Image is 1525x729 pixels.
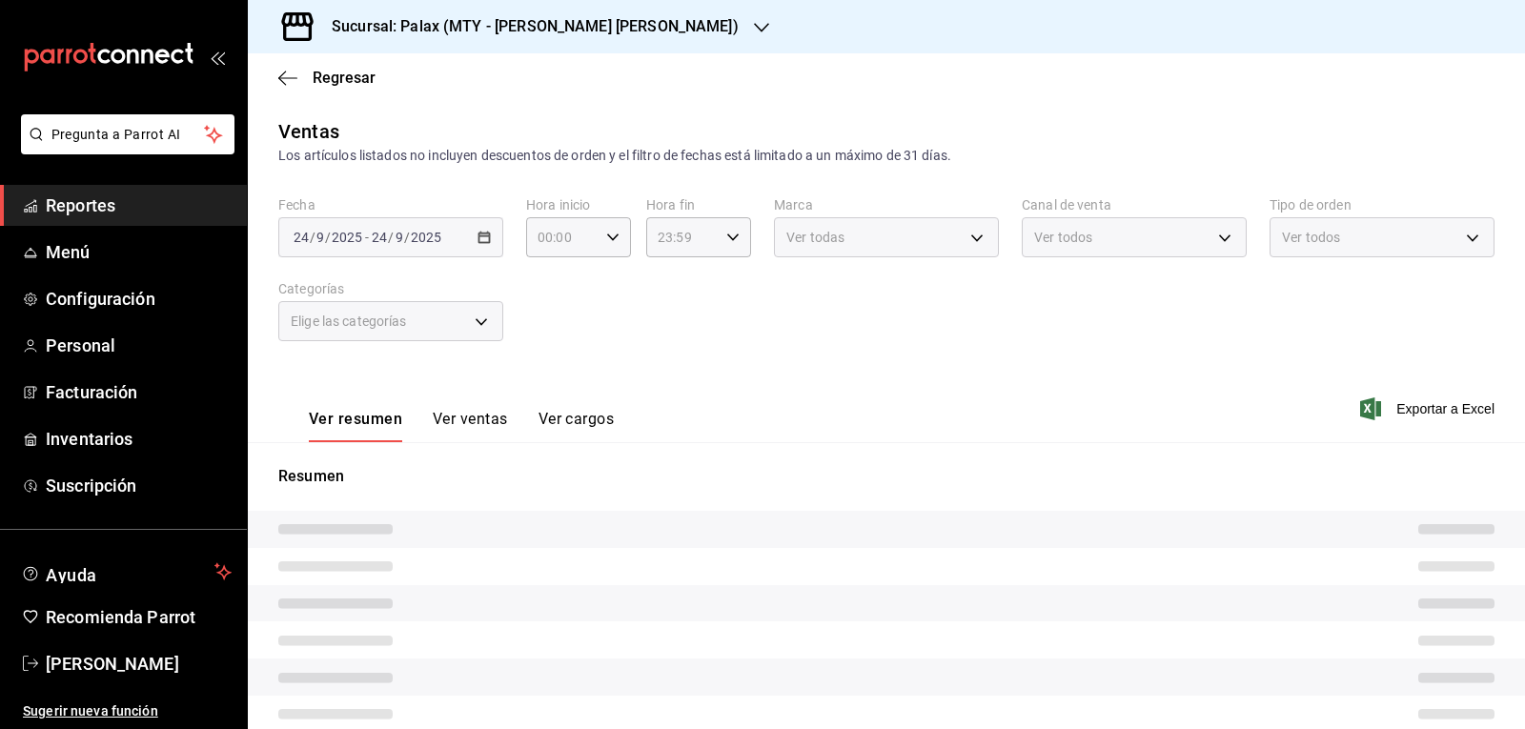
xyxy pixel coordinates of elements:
[371,230,388,245] input: --
[23,701,232,721] span: Sugerir nueva función
[539,410,615,442] button: Ver cargos
[786,228,844,247] span: Ver todas
[46,192,232,218] span: Reportes
[526,198,631,212] label: Hora inicio
[210,50,225,65] button: open_drawer_menu
[278,146,1494,166] div: Los artículos listados no incluyen descuentos de orden y el filtro de fechas está limitado a un m...
[46,604,232,630] span: Recomienda Parrot
[313,69,376,87] span: Regresar
[51,125,205,145] span: Pregunta a Parrot AI
[309,410,614,442] div: navigation tabs
[46,286,232,312] span: Configuración
[365,230,369,245] span: -
[410,230,442,245] input: ----
[21,114,234,154] button: Pregunta a Parrot AI
[46,379,232,405] span: Facturación
[46,426,232,452] span: Inventarios
[315,230,325,245] input: --
[278,282,503,295] label: Categorías
[316,15,739,38] h3: Sucursal: Palax (MTY - [PERSON_NAME] [PERSON_NAME])
[278,69,376,87] button: Regresar
[1282,228,1340,247] span: Ver todos
[13,138,234,158] a: Pregunta a Parrot AI
[278,117,339,146] div: Ventas
[1364,397,1494,420] button: Exportar a Excel
[433,410,508,442] button: Ver ventas
[46,651,232,677] span: [PERSON_NAME]
[46,333,232,358] span: Personal
[46,473,232,498] span: Suscripción
[1022,198,1247,212] label: Canal de venta
[646,198,751,212] label: Hora fin
[331,230,363,245] input: ----
[1034,228,1092,247] span: Ver todos
[309,410,402,442] button: Ver resumen
[46,239,232,265] span: Menú
[310,230,315,245] span: /
[325,230,331,245] span: /
[291,312,407,331] span: Elige las categorías
[278,198,503,212] label: Fecha
[293,230,310,245] input: --
[46,560,207,583] span: Ayuda
[1270,198,1494,212] label: Tipo de orden
[395,230,404,245] input: --
[404,230,410,245] span: /
[278,465,1494,488] p: Resumen
[388,230,394,245] span: /
[774,198,999,212] label: Marca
